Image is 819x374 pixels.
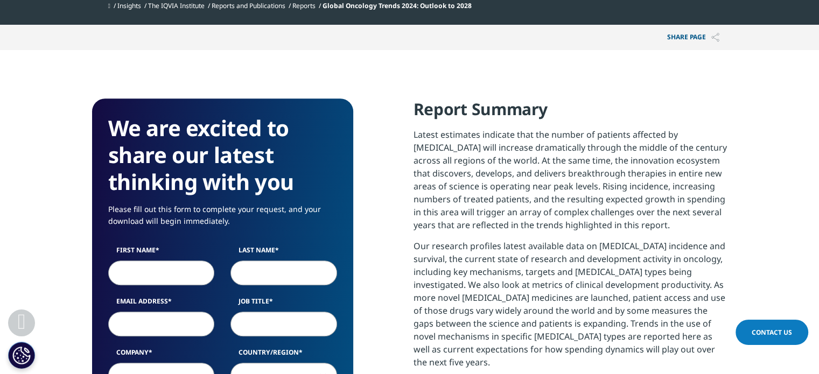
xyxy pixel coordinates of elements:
button: Cookies Settings [8,342,35,369]
a: The IQVIA Institute [148,1,205,10]
a: Reports [292,1,316,10]
p: Latest estimates indicate that the number of patients affected by [MEDICAL_DATA] will increase dr... [414,128,727,239]
label: Last Name [230,245,337,260]
a: Contact Us [736,320,808,345]
label: Country/Region [230,348,337,363]
a: Reports and Publications [212,1,285,10]
h4: Report Summary [414,98,727,128]
span: Global Oncology Trends 2024: Outlook to 2028 [323,1,472,10]
a: Insights [117,1,141,10]
label: Job Title [230,297,337,312]
label: Company [108,348,215,363]
p: Please fill out this form to complete your request, and your download will begin immediately. [108,203,337,235]
img: Share PAGE [711,33,719,42]
label: First Name [108,245,215,260]
button: Share PAGEShare PAGE [659,25,727,50]
h3: We are excited to share our latest thinking with you [108,115,337,195]
span: Contact Us [752,328,792,337]
p: Share PAGE [659,25,727,50]
label: Email Address [108,297,215,312]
